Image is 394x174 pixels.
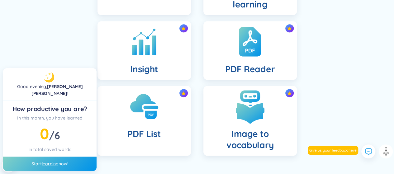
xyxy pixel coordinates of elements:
[31,84,83,96] a: [PERSON_NAME] [PERSON_NAME]
[40,124,49,143] span: 0
[381,147,391,157] img: to top
[8,83,92,97] div: !
[181,91,186,95] img: crown icon
[91,86,197,156] a: crown iconPDF List
[8,105,92,113] div: How productive you are?
[225,63,275,75] h4: PDF Reader
[49,129,60,142] span: /
[8,115,92,121] div: In this month, you have learned
[8,146,92,153] div: in total saved words
[287,91,292,95] img: crown icon
[197,86,303,156] a: crown iconImage to vocabulary
[127,128,161,139] h4: PDF List
[287,26,292,31] img: crown icon
[3,157,97,171] div: Start now!
[130,63,158,75] h4: Insight
[42,161,59,167] a: learning
[17,84,47,89] span: Good evening ,
[55,129,60,142] span: 6
[197,21,303,80] a: crown iconPDF Reader
[208,128,292,151] h4: Image to vocabulary
[181,26,186,31] img: crown icon
[91,21,197,80] a: crown iconInsight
